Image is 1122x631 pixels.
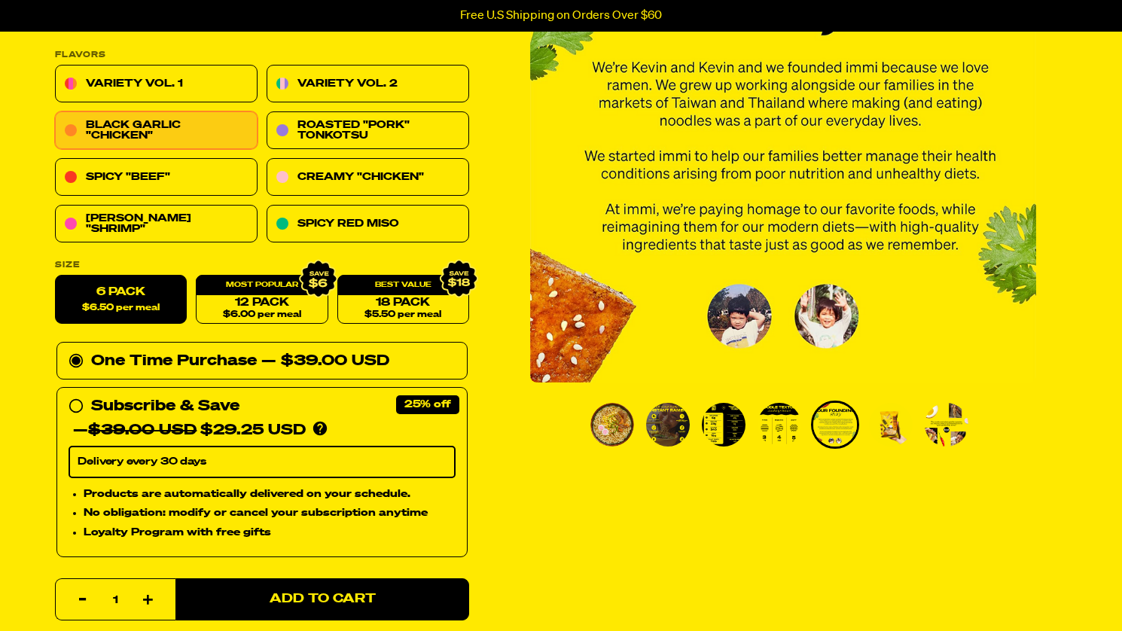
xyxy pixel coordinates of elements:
[223,310,301,320] span: $6.00 per meal
[700,401,748,449] li: Go to slide 3
[530,401,1036,449] div: PDP main carousel thumbnails
[69,349,456,373] div: One Time Purchase
[867,401,915,449] li: Go to slide 6
[175,578,469,620] button: Add to Cart
[8,562,159,623] iframe: Marketing Popup
[55,261,469,270] label: Size
[758,403,801,447] img: Black Garlic "Chicken" Ramen
[69,447,456,478] select: Subscribe & Save —$39.00 USD$29.25 USD Products are automatically delivered on your schedule. No ...
[646,403,690,447] img: Black Garlic "Chicken" Ramen
[55,112,258,150] a: Black Garlic "Chicken"
[813,403,857,447] img: Black Garlic "Chicken" Ramen
[55,206,258,243] a: [PERSON_NAME] "Shrimp"
[82,303,160,313] span: $6.50 per meal
[590,403,634,447] img: Black Garlic "Chicken" Ramen
[337,276,469,325] a: 18 Pack$5.50 per meal
[755,401,803,449] li: Go to slide 4
[73,419,306,443] div: — $29.25 USD
[84,505,456,522] li: No obligation: modify or cancel your subscription anytime
[55,51,469,59] p: Flavors
[270,593,376,606] span: Add to Cart
[88,423,197,438] del: $39.00 USD
[922,401,971,449] li: Go to slide 7
[55,159,258,197] a: Spicy "Beef"
[267,66,469,103] a: Variety Vol. 2
[925,403,968,447] img: Black Garlic "Chicken" Ramen
[55,66,258,103] a: Variety Vol. 1
[460,9,662,23] p: Free U.S Shipping on Orders Over $60
[364,310,441,320] span: $5.50 per meal
[702,403,745,447] img: Black Garlic "Chicken" Ramen
[644,401,692,449] li: Go to slide 2
[267,206,469,243] a: Spicy Red Miso
[588,401,636,449] li: Go to slide 1
[91,395,239,419] div: Subscribe & Save
[267,112,469,150] a: Roasted "Pork" Tonkotsu
[84,525,456,541] li: Loyalty Program with free gifts
[811,401,859,449] li: Go to slide 5
[261,349,389,373] div: — $39.00 USD
[196,276,328,325] a: 12 Pack$6.00 per meal
[84,486,456,502] li: Products are automatically delivered on your schedule.
[869,403,913,447] img: Black Garlic "Chicken" Ramen
[267,159,469,197] a: Creamy "Chicken"
[55,276,187,325] label: 6 Pack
